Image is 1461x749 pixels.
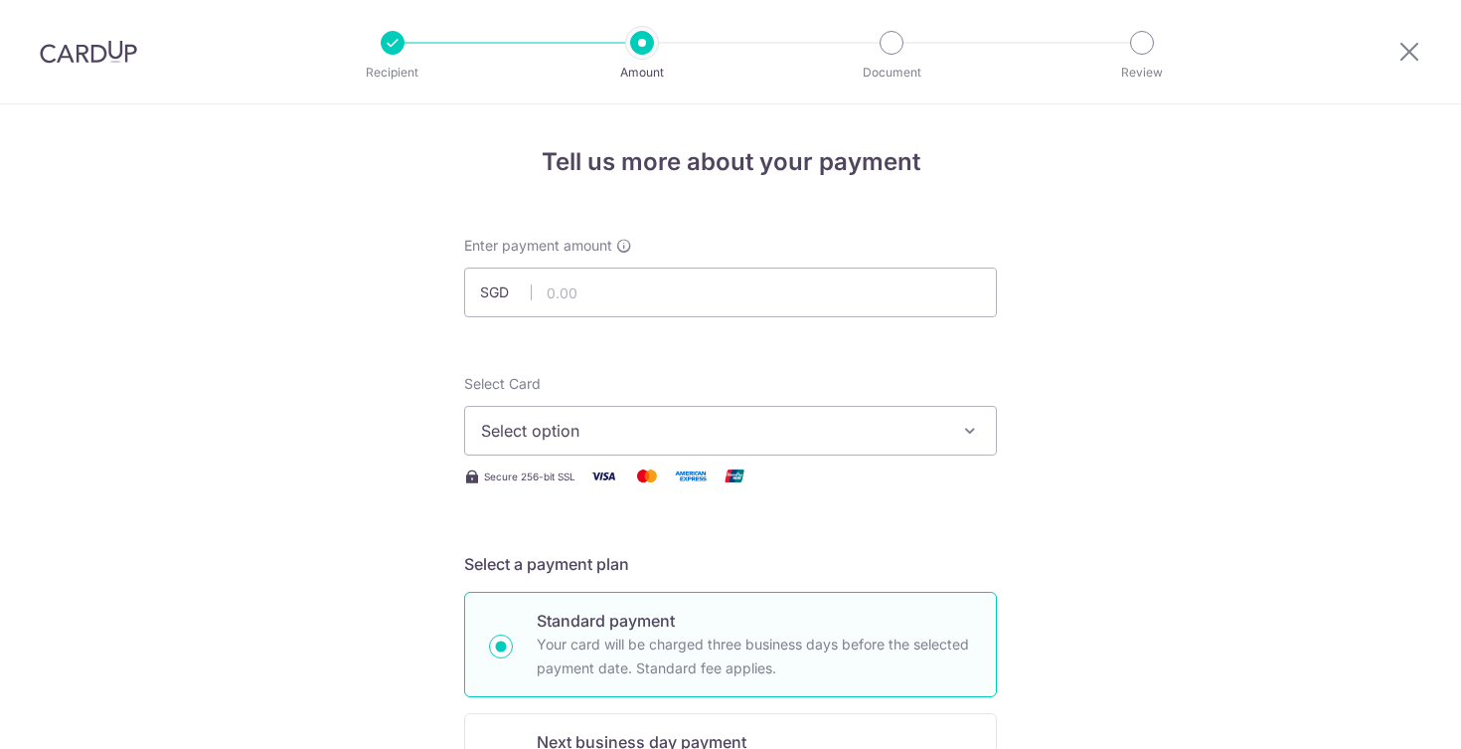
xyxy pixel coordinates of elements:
p: Review [1068,63,1216,83]
img: Visa [583,464,623,488]
span: Secure 256-bit SSL [484,468,575,484]
input: 0.00 [464,268,997,317]
img: American Express [671,464,711,488]
p: Your card will be charged three business days before the selected payment date. Standard fee appl... [537,633,972,680]
p: Document [818,63,965,83]
img: Mastercard [627,464,667,488]
span: translation missing: en.payables.payment_networks.credit_card.summary.labels.select_card [464,375,541,392]
h4: Tell us more about your payment [464,144,997,180]
img: CardUp [40,40,137,64]
button: Select option [464,406,997,456]
span: Select option [481,419,944,443]
p: Recipient [319,63,466,83]
h5: Select a payment plan [464,552,997,576]
iframe: Opens a widget where you can find more information [1333,689,1441,739]
p: Amount [568,63,716,83]
p: Standard payment [537,609,972,633]
span: Enter payment amount [464,236,612,256]
img: Union Pay [715,464,754,488]
span: SGD [480,282,532,302]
